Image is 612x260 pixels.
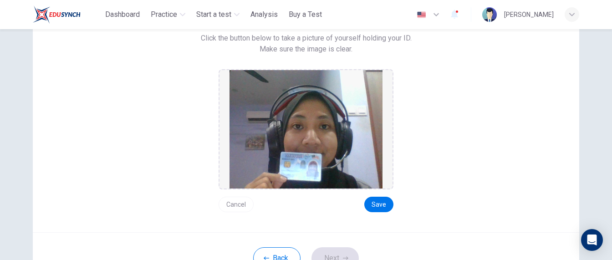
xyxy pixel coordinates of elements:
span: Start a test [196,9,231,20]
button: Cancel [219,197,254,212]
img: Profile picture [482,7,497,22]
span: Buy a Test [289,9,322,20]
span: Make sure the image is clear. [260,44,352,55]
button: Practice [147,6,189,23]
img: preview screemshot [229,70,382,189]
img: ELTC logo [33,5,81,24]
button: Analysis [247,6,281,23]
div: [PERSON_NAME] [504,9,554,20]
button: Buy a Test [285,6,326,23]
span: Practice [151,9,177,20]
span: Analysis [250,9,278,20]
button: Dashboard [102,6,143,23]
button: Start a test [193,6,243,23]
div: Open Intercom Messenger [581,229,603,251]
span: Click the button below to take a picture of yourself holding your ID. [201,33,412,44]
span: Dashboard [105,9,140,20]
a: ELTC logo [33,5,102,24]
img: en [416,11,427,18]
button: Save [364,197,393,212]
